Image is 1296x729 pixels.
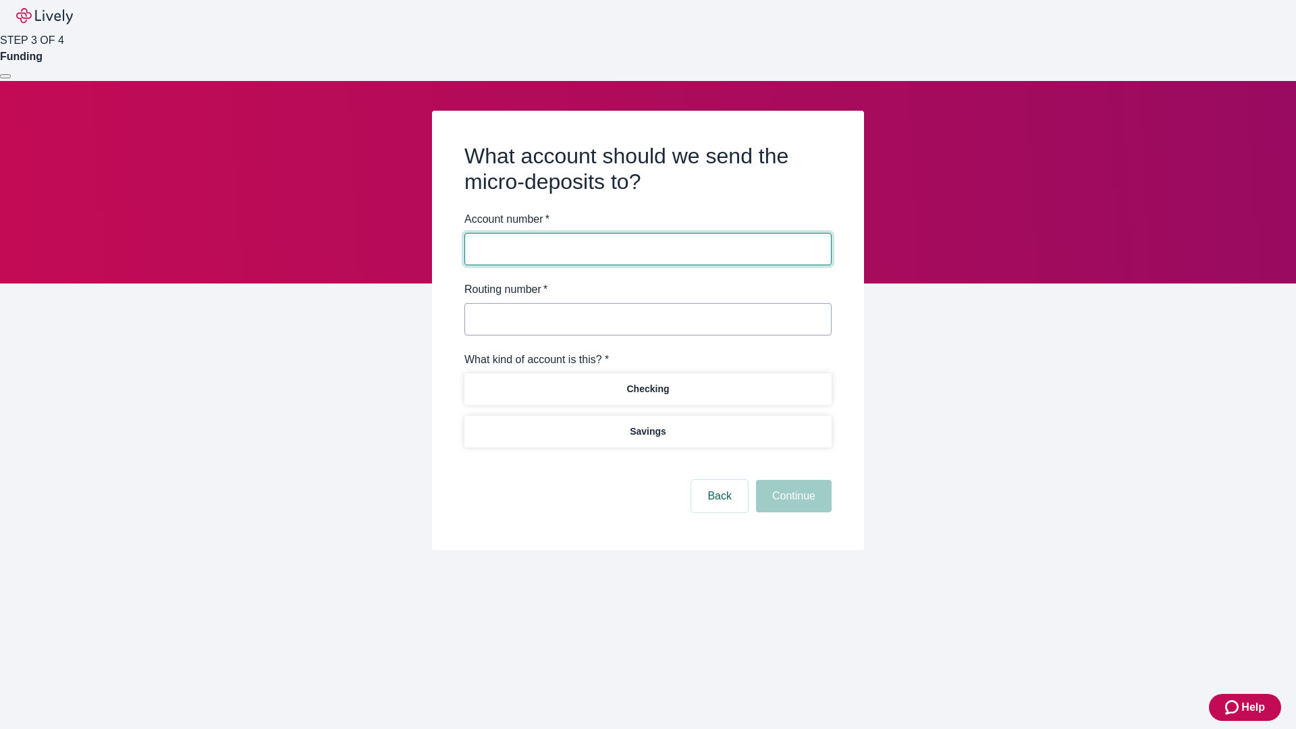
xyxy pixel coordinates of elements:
[464,281,547,298] label: Routing number
[691,480,748,512] button: Back
[630,425,666,439] p: Savings
[1225,699,1241,715] svg: Zendesk support icon
[464,373,832,405] button: Checking
[464,211,549,227] label: Account number
[16,8,73,24] img: Lively
[464,352,609,368] label: What kind of account is this? *
[1209,694,1281,721] button: Zendesk support iconHelp
[1241,699,1265,715] span: Help
[464,416,832,448] button: Savings
[464,143,832,195] h2: What account should we send the micro-deposits to?
[626,382,669,396] p: Checking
